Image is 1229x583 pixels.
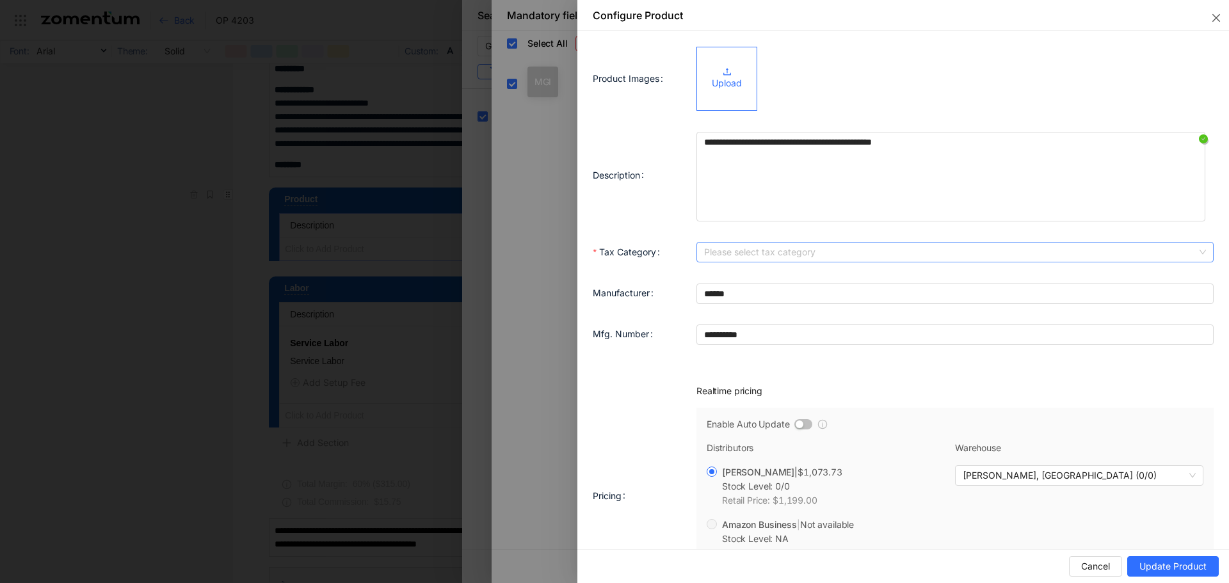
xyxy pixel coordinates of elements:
[696,284,1214,304] input: Manufacturer
[696,324,1214,345] input: Mfg. Number
[1201,137,1209,145] span: close-circle
[593,73,668,84] label: Product Images
[798,467,842,477] span: $1,073.73
[717,465,847,507] span: |
[722,467,794,477] span: [PERSON_NAME]
[712,76,742,90] span: Upload
[707,442,753,453] span: Distributors
[696,385,762,396] span: Realtime pricing
[717,518,859,546] span: |
[593,490,631,501] label: Pricing
[723,67,732,76] span: upload
[963,466,1196,485] span: Mira Loma, CA (0/0)
[722,533,789,544] span: Stock Level: NA
[1081,559,1110,573] span: Cancel
[1069,556,1122,577] button: Cancel
[722,495,817,506] span: Retail Price: $1,199.00
[722,481,790,491] span: Stock Level: 0/0
[593,170,649,180] label: Description
[593,246,664,257] label: Tax Category
[1127,556,1219,577] button: Update Product
[1139,559,1207,573] span: Update Product
[800,519,854,530] span: Not available
[696,132,1205,221] textarea: Description
[593,287,659,298] label: Manufacturer
[593,328,658,339] label: Mfg. Number
[955,442,1001,453] span: Warehouse
[593,8,683,22] div: Configure Product
[1211,13,1221,23] span: close
[707,418,794,431] span: Enable Auto Update
[722,519,797,530] span: Amazon Business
